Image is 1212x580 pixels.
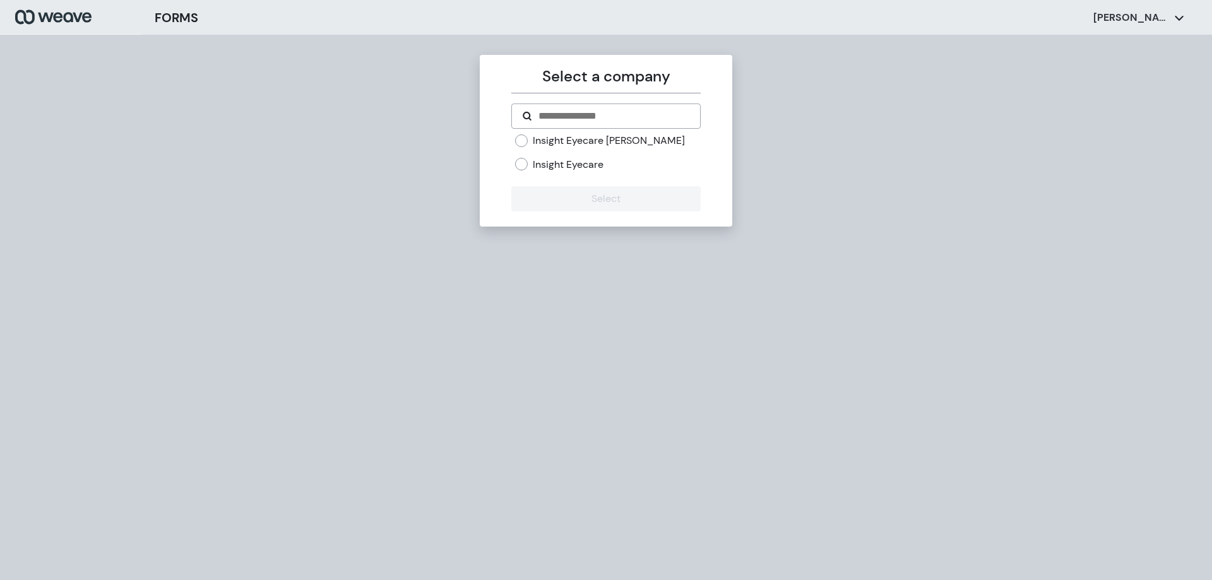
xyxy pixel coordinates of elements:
[1093,11,1169,25] p: [PERSON_NAME]
[537,109,689,124] input: Search
[511,65,700,88] p: Select a company
[511,186,700,211] button: Select
[155,8,198,27] h3: FORMS
[533,134,685,148] label: Insight Eyecare [PERSON_NAME]
[533,158,603,172] label: Insight Eyecare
